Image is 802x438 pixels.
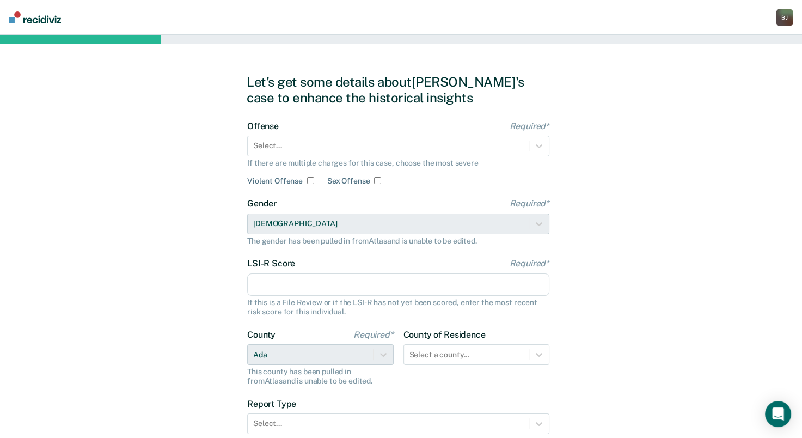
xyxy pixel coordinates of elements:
label: Report Type [247,399,549,409]
span: Required* [509,258,549,269]
label: County [247,330,394,340]
label: Gender [247,198,549,209]
label: LSI-R Score [247,258,549,269]
label: Sex Offense [327,177,370,186]
div: Open Intercom Messenger [765,401,791,427]
div: The gender has been pulled in from Atlas and is unable to be edited. [247,236,549,246]
label: County of Residence [403,330,550,340]
img: Recidiviz [9,11,61,23]
label: Offense [247,121,549,131]
div: If there are multiple charges for this case, choose the most severe [247,159,549,168]
label: Violent Offense [247,177,303,186]
div: B J [776,9,793,26]
span: Required* [509,198,549,209]
div: If this is a File Review or if the LSI-R has not yet been scored, enter the most recent risk scor... [247,298,549,317]
div: Let's get some details about [PERSON_NAME]'s case to enhance the historical insights [247,74,555,106]
button: BJ [776,9,793,26]
span: Required* [353,330,394,340]
div: This county has been pulled in from Atlas and is unable to be edited. [247,367,394,386]
span: Required* [509,121,549,131]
